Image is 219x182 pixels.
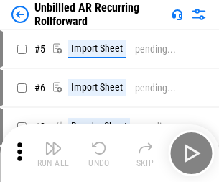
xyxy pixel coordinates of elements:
[11,6,29,23] img: Back
[172,9,183,20] img: Support
[68,79,126,96] div: Import Sheet
[135,44,176,55] div: pending...
[68,118,130,135] div: Reorder Sheet
[34,43,45,55] span: # 5
[34,1,166,28] div: Unbillled AR Recurring Rollforward
[34,82,45,94] span: # 6
[190,6,208,23] img: Settings menu
[68,40,126,58] div: Import Sheet
[135,83,176,94] div: pending...
[139,122,180,132] div: pending...
[34,121,45,132] span: # 8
